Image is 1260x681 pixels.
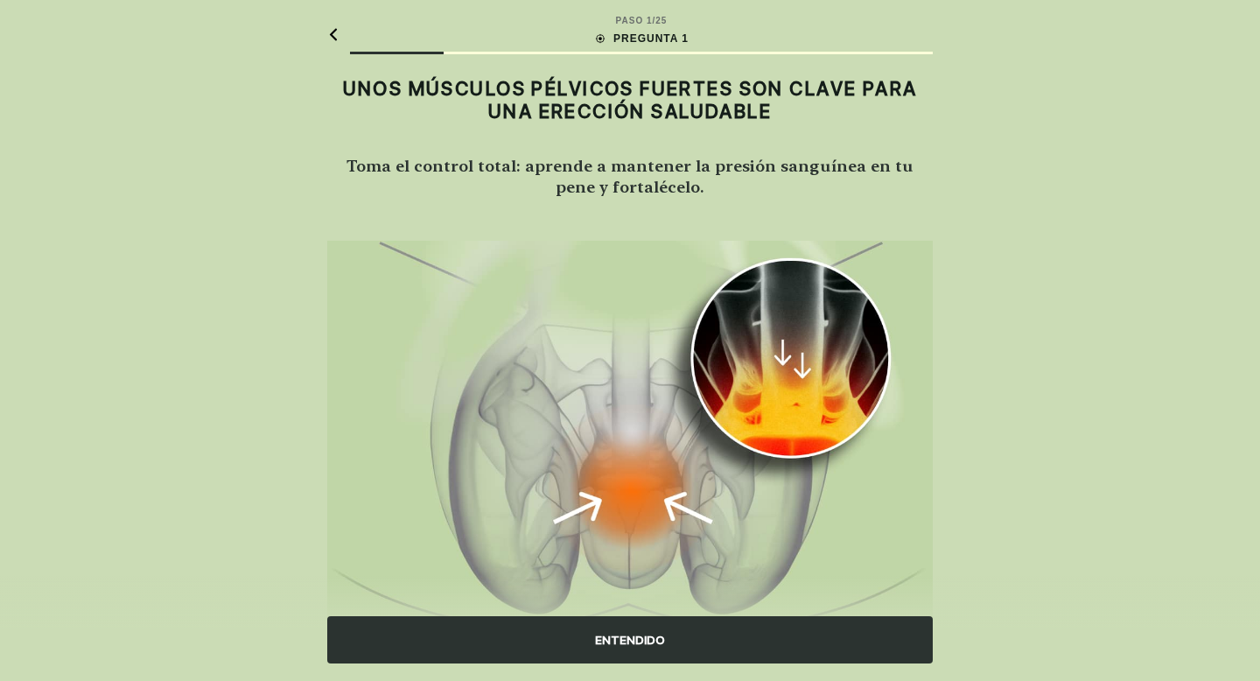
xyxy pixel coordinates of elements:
[595,633,665,647] font: ENTENDIDO
[613,32,689,45] font: PREGUNTA 1
[343,77,918,123] font: UNOS MÚSCULOS PÉLVICOS FUERTES SON CLAVE PARA UNA ERECCIÓN SALUDABLE
[346,156,913,196] font: Toma el control total: aprende a mantener la presión sanguínea en tu pene y fortalécelo.
[655,16,667,25] font: 25
[653,16,656,25] font: /
[616,16,644,25] font: PASO
[647,16,653,25] font: 1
